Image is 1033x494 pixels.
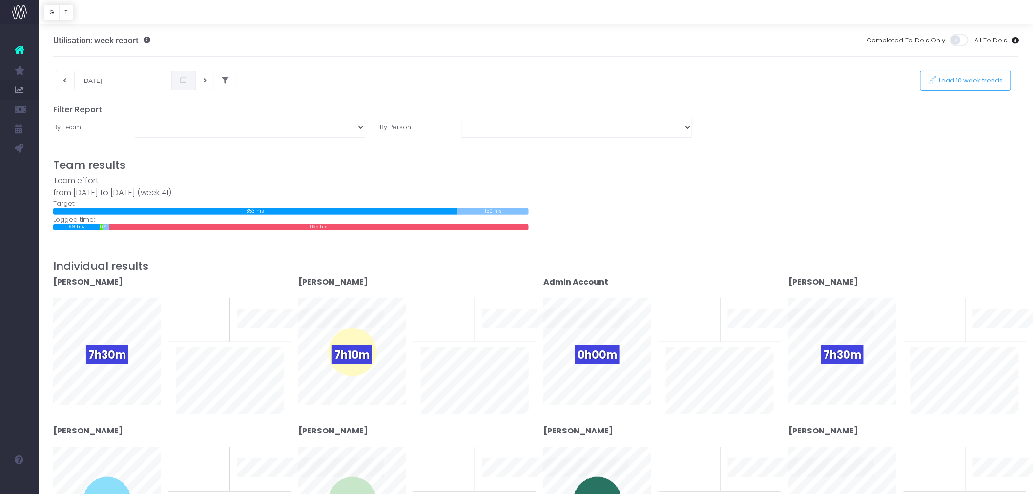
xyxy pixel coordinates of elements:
[53,276,123,288] strong: [PERSON_NAME]
[109,224,529,230] div: 885 hrs
[53,105,1019,115] h5: Filter Report
[666,314,706,324] span: To last week
[911,314,951,324] span: To last week
[728,331,772,341] span: 10 week trend
[451,298,467,314] span: 0%
[936,77,1004,85] span: Load 10 week trends
[298,425,368,436] strong: [PERSON_NAME]
[53,425,123,436] strong: [PERSON_NAME]
[53,224,100,230] div: 99 hrs
[53,175,529,199] div: Team effort from [DATE] to [DATE] (week 41)
[457,208,529,215] div: 150 hrs
[421,314,461,324] span: To last week
[482,480,526,490] span: 10 week trend
[46,118,127,137] label: By Team
[942,298,958,314] span: 0%
[942,447,958,463] span: 0%
[206,447,222,463] span: 0%
[103,224,109,230] div: 14 hrs
[575,345,620,364] span: 0h00m
[788,276,858,288] strong: [PERSON_NAME]
[666,463,706,473] span: To last week
[974,36,1007,45] span: All To Do's
[12,474,27,489] img: images/default_profile_image.png
[298,276,368,288] strong: [PERSON_NAME]
[100,224,103,230] div: 6 hrs
[911,463,951,473] span: To last week
[53,260,1019,273] h3: Individual results
[332,345,372,364] span: 7h10m
[86,345,128,364] span: 7h30m
[728,480,772,490] span: 10 week trend
[451,447,467,463] span: 0%
[543,276,608,288] strong: Admin Account
[176,463,216,473] span: To last week
[821,345,864,364] span: 7h30m
[482,331,526,341] span: 10 week trend
[237,480,281,490] span: 10 week trend
[44,5,60,20] button: G
[973,480,1017,490] span: 10 week trend
[53,36,150,45] h3: Utilisation: week report
[46,175,536,230] div: Target: Logged time:
[237,331,281,341] span: 10 week trend
[543,425,613,436] strong: [PERSON_NAME]
[973,331,1017,341] span: 10 week trend
[53,208,458,215] div: 853 hrs
[867,36,945,45] span: Completed To Do's Only
[788,425,858,436] strong: [PERSON_NAME]
[59,5,73,20] button: T
[920,71,1011,91] button: Load 10 week trends
[421,463,461,473] span: To last week
[53,159,1019,172] h3: Team results
[697,298,713,314] span: 0%
[697,447,713,463] span: 0%
[176,314,216,324] span: To last week
[206,298,222,314] span: 0%
[372,118,454,137] label: By Person
[44,5,73,20] div: Vertical button group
